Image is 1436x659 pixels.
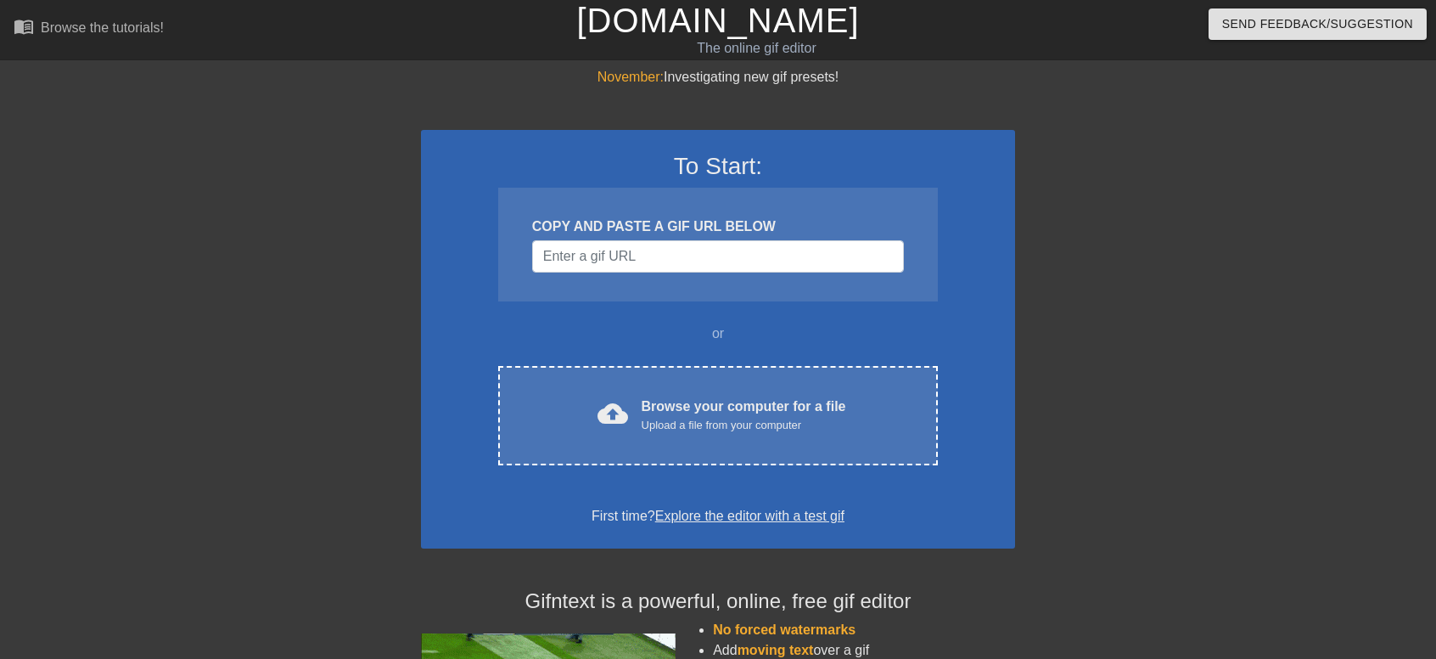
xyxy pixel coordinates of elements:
button: Send Feedback/Suggestion [1209,8,1427,40]
div: Browse the tutorials! [41,20,164,35]
div: COPY AND PASTE A GIF URL BELOW [532,217,904,237]
div: or [465,324,971,344]
a: [DOMAIN_NAME] [576,2,859,39]
input: Username [532,240,904,273]
span: moving text [738,643,814,657]
a: Browse the tutorials! [14,16,164,42]
span: November: [597,70,664,84]
span: No forced watermarks [713,622,855,637]
div: The online gif editor [487,38,1026,59]
div: First time? [443,506,993,527]
span: cloud_upload [597,398,628,429]
h3: To Start: [443,152,993,181]
div: Upload a file from your computer [642,417,846,434]
span: menu_book [14,16,34,37]
div: Investigating new gif presets! [421,67,1015,87]
div: Browse your computer for a file [642,397,846,434]
a: Explore the editor with a test gif [655,509,844,523]
h4: Gifntext is a powerful, online, free gif editor [421,589,1015,614]
span: Send Feedback/Suggestion [1222,14,1413,35]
